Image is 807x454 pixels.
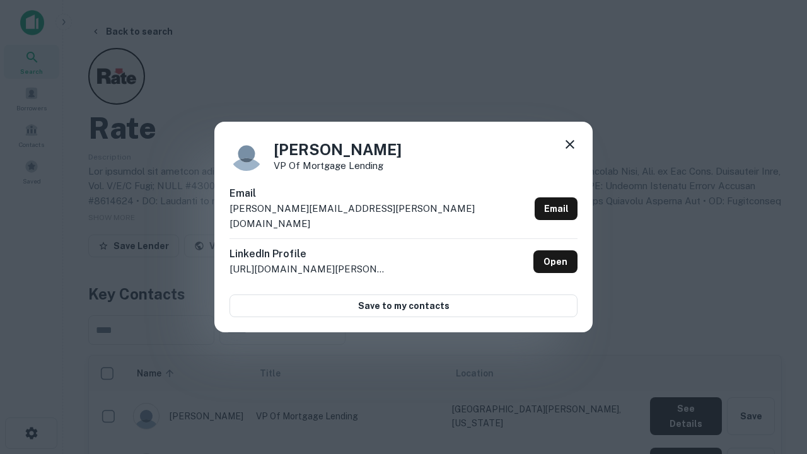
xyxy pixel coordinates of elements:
a: Email [535,197,578,220]
p: [PERSON_NAME][EMAIL_ADDRESS][PERSON_NAME][DOMAIN_NAME] [229,201,530,231]
p: [URL][DOMAIN_NAME][PERSON_NAME] [229,262,387,277]
img: 9c8pery4andzj6ohjkjp54ma2 [229,137,264,171]
a: Open [533,250,578,273]
p: VP of Mortgage Lending [274,161,402,170]
h4: [PERSON_NAME] [274,138,402,161]
h6: Email [229,186,530,201]
button: Save to my contacts [229,294,578,317]
iframe: Chat Widget [744,313,807,373]
h6: LinkedIn Profile [229,247,387,262]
